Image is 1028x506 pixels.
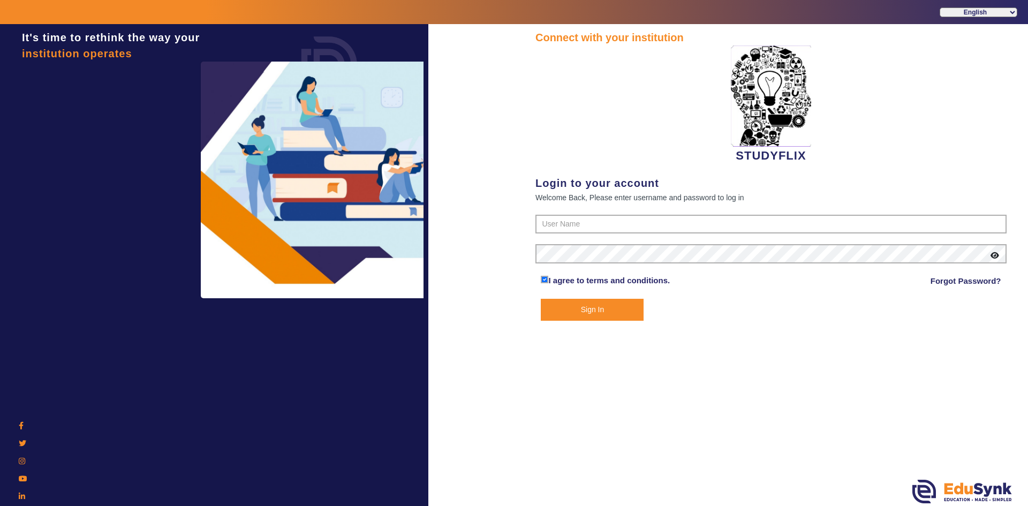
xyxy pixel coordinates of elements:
img: 2da83ddf-6089-4dce-a9e2-416746467bdd [731,46,811,147]
input: User Name [535,215,1007,234]
span: institution operates [22,48,132,59]
a: Forgot Password? [931,275,1001,288]
div: Connect with your institution [535,29,1007,46]
a: I agree to terms and conditions. [548,276,670,285]
img: login3.png [201,62,426,298]
img: edusynk.png [912,480,1012,503]
button: Sign In [541,299,644,321]
div: Welcome Back, Please enter username and password to log in [535,191,1007,204]
div: Login to your account [535,175,1007,191]
img: login.png [289,24,369,104]
span: It's time to rethink the way your [22,32,200,43]
div: STUDYFLIX [535,46,1007,164]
